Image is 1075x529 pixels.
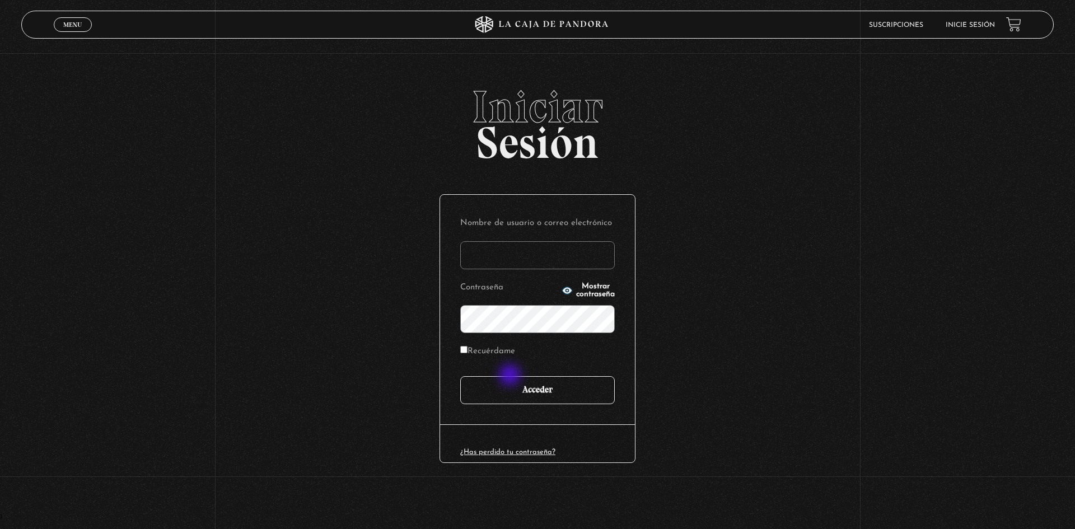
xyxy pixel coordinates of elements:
span: Mostrar contraseña [576,283,615,298]
a: View your shopping cart [1006,17,1021,32]
label: Nombre de usuario o correo electrónico [460,215,615,232]
label: Recuérdame [460,343,515,361]
label: Contraseña [460,279,558,297]
a: Inicie sesión [946,22,995,29]
button: Mostrar contraseña [562,283,615,298]
span: Iniciar [21,85,1053,129]
input: Recuérdame [460,346,468,353]
span: Cerrar [60,31,86,39]
a: Suscripciones [869,22,923,29]
input: Acceder [460,376,615,404]
a: ¿Has perdido tu contraseña? [460,448,555,456]
h2: Sesión [21,85,1053,156]
span: Menu [63,21,82,28]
